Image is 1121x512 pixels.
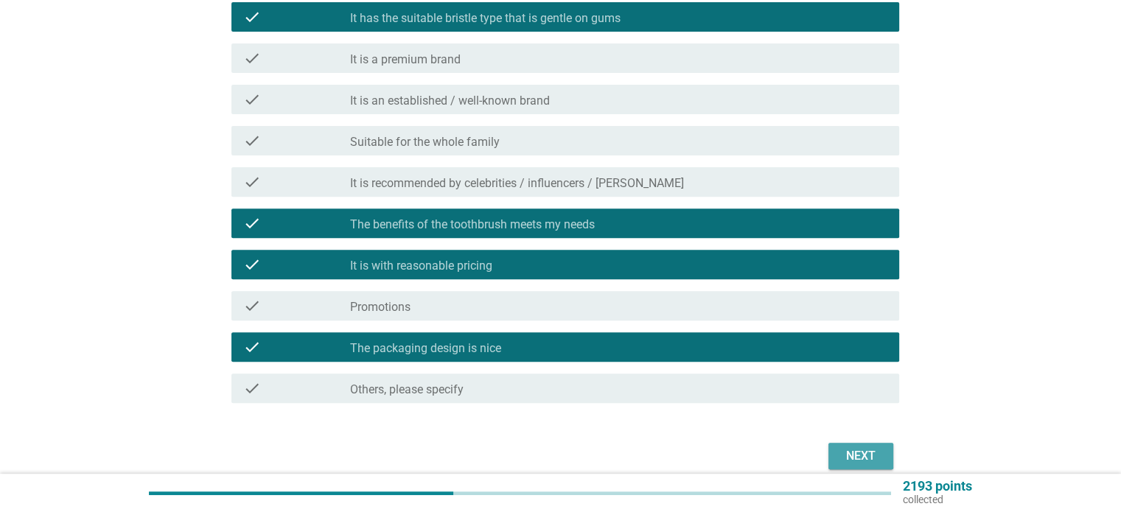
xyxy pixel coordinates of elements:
[350,382,464,397] label: Others, please specify
[243,8,261,26] i: check
[243,49,261,67] i: check
[243,297,261,315] i: check
[828,443,893,469] button: Next
[243,379,261,397] i: check
[903,480,972,493] p: 2193 points
[350,341,501,356] label: The packaging design is nice
[243,256,261,273] i: check
[350,52,461,67] label: It is a premium brand
[350,217,595,232] label: The benefits of the toothbrush meets my needs
[903,493,972,506] p: collected
[350,11,621,26] label: It has the suitable bristle type that is gentle on gums
[243,91,261,108] i: check
[243,338,261,356] i: check
[350,94,550,108] label: It is an established / well-known brand
[840,447,881,465] div: Next
[243,173,261,191] i: check
[350,259,492,273] label: It is with reasonable pricing
[350,176,684,191] label: It is recommended by celebrities / influencers / [PERSON_NAME]
[350,135,500,150] label: Suitable for the whole family
[243,214,261,232] i: check
[350,300,411,315] label: Promotions
[243,132,261,150] i: check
